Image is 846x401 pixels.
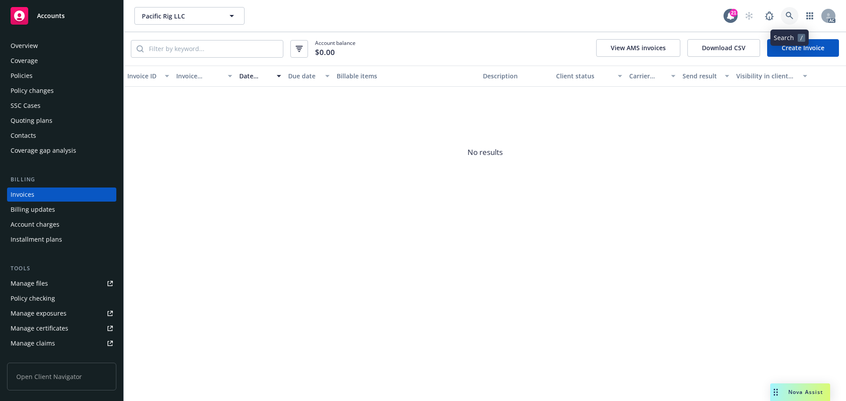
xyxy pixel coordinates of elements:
button: Download CSV [687,39,760,57]
a: Invoices [7,188,116,202]
span: Account balance [315,39,356,59]
input: Filter by keyword... [144,40,283,57]
a: Manage exposures [7,306,116,320]
div: Manage certificates [11,321,68,335]
button: Date issued [236,66,285,87]
div: Overview [11,39,38,53]
div: Installment plans [11,232,62,246]
div: Invoices [11,188,34,202]
a: Search [781,7,798,25]
a: Manage BORs [7,351,116,365]
div: Invoice ID [127,71,160,81]
div: 21 [730,9,738,17]
span: $0.00 [315,47,335,58]
div: Manage files [11,276,48,291]
a: Accounts [7,4,116,28]
button: Client status [553,66,626,87]
button: Nova Assist [770,383,830,401]
span: Open Client Navigator [7,363,116,390]
button: View AMS invoices [596,39,680,57]
div: Manage claims [11,336,55,350]
div: Billable items [337,71,476,81]
span: Pacific Rig LLC [142,11,218,21]
div: Description [483,71,549,81]
a: Manage claims [7,336,116,350]
div: Carrier status [629,71,666,81]
a: Overview [7,39,116,53]
div: Policy checking [11,291,55,305]
a: SSC Cases [7,99,116,113]
span: No results [124,87,846,219]
span: Accounts [37,12,65,19]
a: Contacts [7,129,116,143]
button: Pacific Rig LLC [134,7,245,25]
a: Installment plans [7,232,116,246]
button: Invoice ID [124,66,173,87]
div: Visibility in client dash [736,71,798,81]
div: Billing updates [11,202,55,217]
a: Account charges [7,217,116,232]
button: Invoice amount [173,66,236,87]
a: Coverage gap analysis [7,143,116,158]
div: Manage BORs [11,351,52,365]
a: Quoting plans [7,114,116,128]
div: Billing [7,175,116,184]
a: Coverage [7,54,116,68]
div: Drag to move [770,383,781,401]
div: Tools [7,264,116,273]
button: Billable items [333,66,479,87]
div: Due date [288,71,320,81]
button: Description [479,66,553,87]
button: Due date [285,66,334,87]
a: Start snowing [740,7,758,25]
a: Policy changes [7,84,116,98]
div: Client status [556,71,612,81]
div: Manage exposures [11,306,67,320]
svg: Search [137,45,144,52]
div: Date issued [239,71,271,81]
a: Policies [7,69,116,83]
div: Account charges [11,217,59,232]
a: Create Invoice [767,39,839,57]
a: Policy checking [7,291,116,305]
div: Policies [11,69,33,83]
a: Billing updates [7,202,116,217]
div: Coverage [11,54,38,68]
button: Send result [679,66,733,87]
a: Manage certificates [7,321,116,335]
div: Quoting plans [11,114,52,128]
a: Switch app [801,7,819,25]
a: Report a Bug [761,7,778,25]
div: Invoice amount [176,71,223,81]
div: Coverage gap analysis [11,143,76,158]
div: Send result [683,71,720,81]
div: Policy changes [11,84,54,98]
div: Contacts [11,129,36,143]
button: Carrier status [626,66,679,87]
button: Visibility in client dash [733,66,811,87]
div: SSC Cases [11,99,41,113]
a: Manage files [7,276,116,291]
span: Nova Assist [788,388,823,396]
